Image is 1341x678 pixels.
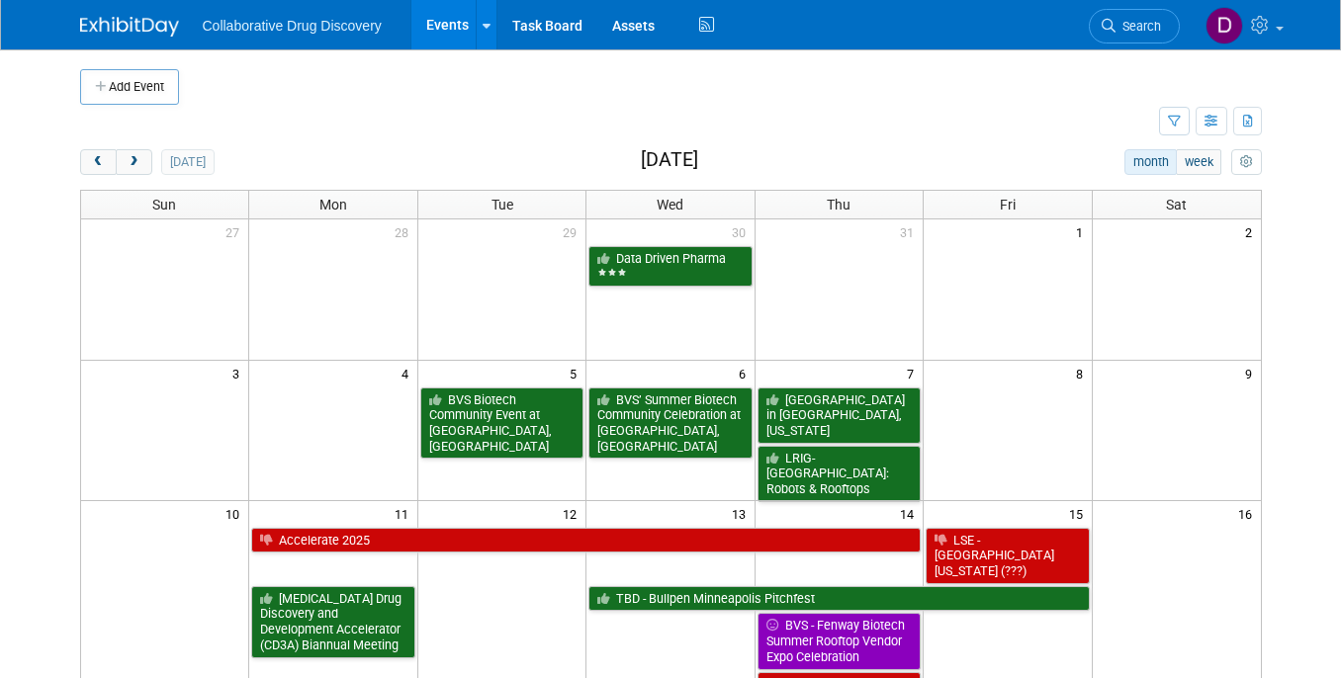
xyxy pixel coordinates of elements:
a: LSE - [GEOGRAPHIC_DATA][US_STATE] (???) [926,528,1089,584]
span: 31 [898,219,923,244]
a: [MEDICAL_DATA] Drug Discovery and Development Accelerator (CD3A) Biannual Meeting [251,586,414,658]
span: Thu [827,197,850,212]
a: [GEOGRAPHIC_DATA] in [GEOGRAPHIC_DATA], [US_STATE] [758,387,921,444]
img: ExhibitDay [80,17,179,37]
span: 6 [737,361,755,385]
button: Add Event [80,69,179,105]
span: 7 [905,361,923,385]
span: Mon [319,197,347,212]
span: Wed [657,197,683,212]
a: BVS - Fenway Biotech Summer Rooftop Vendor Expo Celebration [758,613,921,669]
span: 9 [1243,361,1261,385]
span: 5 [568,361,585,385]
a: BVS Biotech Community Event at [GEOGRAPHIC_DATA], [GEOGRAPHIC_DATA] [420,387,583,460]
img: Daniel Castro [1206,7,1243,44]
a: Accelerate 2025 [251,528,921,553]
span: 14 [898,501,923,526]
span: Sat [1166,197,1187,212]
span: Tue [492,197,513,212]
span: 4 [400,361,417,385]
a: BVS’ Summer Biotech Community Celebration at [GEOGRAPHIC_DATA], [GEOGRAPHIC_DATA] [588,387,752,460]
a: LRIG-[GEOGRAPHIC_DATA]: Robots & Rooftops [758,446,921,502]
button: [DATE] [161,149,214,175]
span: 28 [393,219,417,244]
i: Personalize Calendar [1240,156,1253,169]
span: 30 [730,219,755,244]
a: Data Driven Pharma [588,246,752,287]
span: 3 [230,361,248,385]
span: Sun [152,197,176,212]
span: 10 [223,501,248,526]
span: 8 [1074,361,1092,385]
span: 27 [223,219,248,244]
button: month [1124,149,1177,175]
span: Collaborative Drug Discovery [203,18,382,34]
button: week [1176,149,1221,175]
span: 15 [1067,501,1092,526]
span: 16 [1236,501,1261,526]
span: 11 [393,501,417,526]
span: 29 [561,219,585,244]
button: next [116,149,152,175]
button: myCustomButton [1231,149,1261,175]
a: TBD - Bullpen Minneapolis Pitchfest [588,586,1089,612]
button: prev [80,149,117,175]
span: 2 [1243,219,1261,244]
span: 13 [730,501,755,526]
a: Search [1089,9,1180,43]
span: 1 [1074,219,1092,244]
span: Fri [1000,197,1016,212]
span: 12 [561,501,585,526]
h2: [DATE] [641,149,698,171]
span: Search [1116,19,1161,34]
